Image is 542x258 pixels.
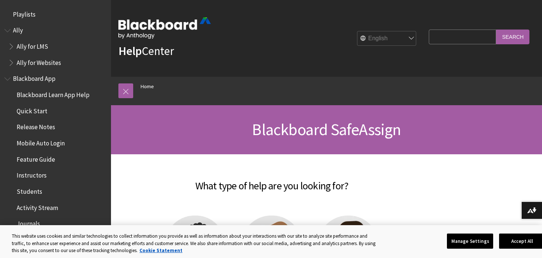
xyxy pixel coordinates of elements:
[17,153,55,163] span: Feature Guide
[17,137,65,147] span: Mobile Auto Login
[17,185,42,195] span: Students
[13,24,23,34] span: Ally
[4,8,107,21] nav: Book outline for Playlists
[17,169,47,179] span: Instructors
[141,82,154,91] a: Home
[17,40,48,50] span: Ally for LMS
[118,44,174,58] a: HelpCenter
[118,169,425,193] h2: What type of help are you looking for?
[17,218,40,228] span: Journals
[118,17,211,39] img: Blackboard by Anthology
[17,105,47,115] span: Quick Start
[13,73,55,83] span: Blackboard App
[496,30,529,44] input: Search
[17,202,58,211] span: Activity Stream
[17,56,61,66] span: Ally for Websites
[13,8,36,18] span: Playlists
[17,121,55,131] span: Release Notes
[139,247,182,254] a: More information about your privacy, opens in a new tab
[252,119,401,140] span: Blackboard SafeAssign
[118,44,142,58] strong: Help
[17,89,90,99] span: Blackboard Learn App Help
[4,24,107,69] nav: Book outline for Anthology Ally Help
[12,233,380,254] div: This website uses cookies and similar technologies to collect information you provide as well as ...
[357,31,417,46] select: Site Language Selector
[447,233,493,249] button: Manage Settings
